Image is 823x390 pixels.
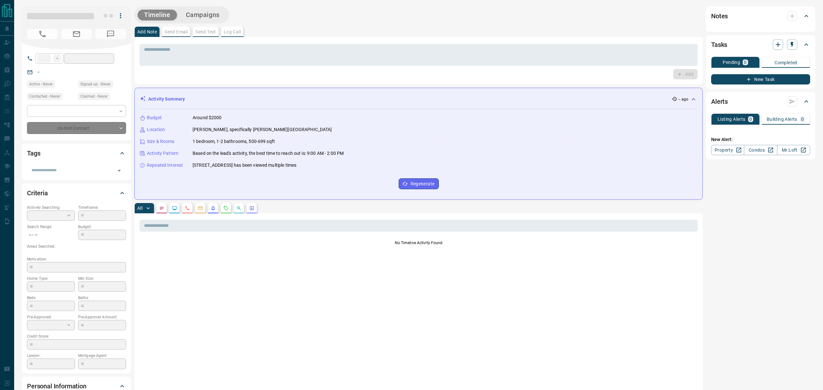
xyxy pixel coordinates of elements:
p: Home Type: [27,276,75,281]
button: Timeline [138,10,177,20]
button: Regenerate [399,178,439,189]
div: Do Not Contact [27,122,126,134]
p: 0 [749,117,752,121]
p: Beds: [27,295,75,301]
span: Claimed - Never [80,93,108,100]
svg: Listing Alerts [211,206,216,211]
p: Credit Score: [27,333,126,339]
a: Condos [744,145,777,155]
p: Around $2000 [193,114,222,121]
p: Mortgage Agent: [78,353,126,359]
svg: Notes [159,206,164,211]
p: Listing Alerts [718,117,746,121]
div: Tags [27,146,126,161]
h2: Tags [27,148,40,158]
a: Mr.Loft [777,145,810,155]
p: Budget: [78,224,126,230]
p: 1 bedroom, 1-2 bathrooms, 500-699 sqft [193,138,275,145]
span: No Number [95,29,126,39]
span: No Email [61,29,92,39]
span: Active - Never [29,81,53,87]
div: Tasks [711,37,810,52]
svg: Requests [223,206,229,211]
h2: Tasks [711,40,727,50]
p: Motivation: [27,256,126,262]
p: 0 [801,117,804,121]
h2: Criteria [27,188,48,198]
p: Pre-Approved: [27,314,75,320]
p: Actively Searching: [27,205,75,210]
p: Pending [723,60,740,65]
h2: Alerts [711,96,728,107]
h2: Notes [711,11,728,21]
p: Add Note [137,30,157,34]
p: Based on the lead's activity, the best time to reach out is: 9:00 AM - 2:00 PM [193,150,344,157]
p: Completed [774,60,797,65]
a: -- [37,69,40,75]
p: Baths: [78,295,126,301]
p: -- ago [678,96,688,102]
p: Search Range: [27,224,75,230]
p: No Timeline Activity Found [140,240,698,246]
p: Timeframe: [78,205,126,210]
p: Size & Rooms [147,138,175,145]
div: Activity Summary-- ago [140,93,697,105]
p: Budget [147,114,162,121]
svg: Calls [185,206,190,211]
svg: Emails [198,206,203,211]
p: -- - -- [27,230,75,240]
a: Property [711,145,744,155]
p: Activity Summary [148,96,185,102]
p: New Alert: [711,136,810,143]
p: Min Size: [78,276,126,281]
svg: Lead Browsing Activity [172,206,177,211]
p: Areas Searched: [27,244,126,249]
svg: Agent Actions [249,206,254,211]
div: Criteria [27,185,126,201]
p: Pre-Approval Amount: [78,314,126,320]
p: 0 [744,60,746,65]
button: New Task [711,74,810,84]
button: Campaigns [179,10,226,20]
span: Contacted - Never [29,93,60,100]
p: Lawyer: [27,353,75,359]
p: Location [147,126,165,133]
p: Activity Pattern [147,150,178,157]
button: Open [115,166,124,175]
p: Repeated Interest [147,162,183,169]
p: [PERSON_NAME], specifically [PERSON_NAME][GEOGRAPHIC_DATA] [193,126,332,133]
svg: Opportunities [236,206,241,211]
p: Building Alerts [767,117,797,121]
span: No Number [27,29,58,39]
span: Signed up - Never [80,81,111,87]
div: Alerts [711,94,810,109]
div: Notes [711,8,810,24]
p: All [137,206,142,210]
p: [STREET_ADDRESS] has been viewed multiple times [193,162,296,169]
